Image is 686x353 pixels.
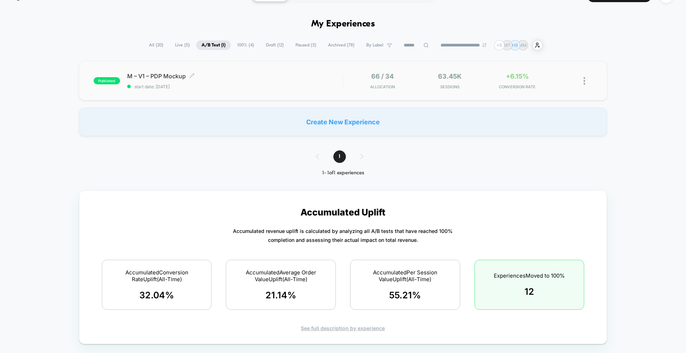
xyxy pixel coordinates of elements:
span: All ( 20 ) [144,40,169,50]
p: MM [519,43,527,48]
span: CONVERSION RATE [485,84,549,89]
span: 21.14 % [265,290,296,300]
span: Experiences Moved to 100% [494,272,565,279]
span: A/B Test ( 1 ) [196,40,231,50]
span: Accumulated Average Order Value Uplift (All-Time) [235,269,327,283]
span: Accumulated Per Session Value Uplift (All-Time) [359,269,451,283]
span: Accumulated Conversion Rate Uplift (All-Time) [111,269,203,283]
span: Live ( 5 ) [170,40,195,50]
img: close [583,77,585,85]
span: 55.21 % [389,290,421,300]
div: See full description by experience [92,325,594,331]
h1: My Experiences [311,19,375,29]
span: Archived ( 78 ) [323,40,360,50]
img: end [482,43,487,47]
span: Allocation [370,84,395,89]
span: 63.45k [438,73,462,80]
span: M – V1 – PDP Mockup [127,73,343,80]
div: + 5 [494,40,504,50]
span: +6.15% [506,73,529,80]
span: published [94,77,120,84]
span: By Label [366,43,383,48]
span: 66 / 34 [371,73,394,80]
div: Create New Experience [79,108,607,136]
span: 1 [333,150,346,163]
span: Draft ( 12 ) [260,40,289,50]
span: 32.04 % [139,290,174,300]
span: 12 [525,286,534,297]
span: Paused ( 3 ) [290,40,322,50]
div: 1 - 1 of 1 experiences [309,170,378,176]
span: Sessions [418,84,482,89]
p: Accumulated revenue uplift is calculated by analyzing all A/B tests that have reached 100% comple... [233,227,453,244]
p: Accumulated Uplift [300,207,386,218]
p: HB [512,43,518,48]
span: 100% ( 4 ) [232,40,259,50]
span: start date: [DATE] [127,84,343,89]
p: MT [504,43,511,48]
